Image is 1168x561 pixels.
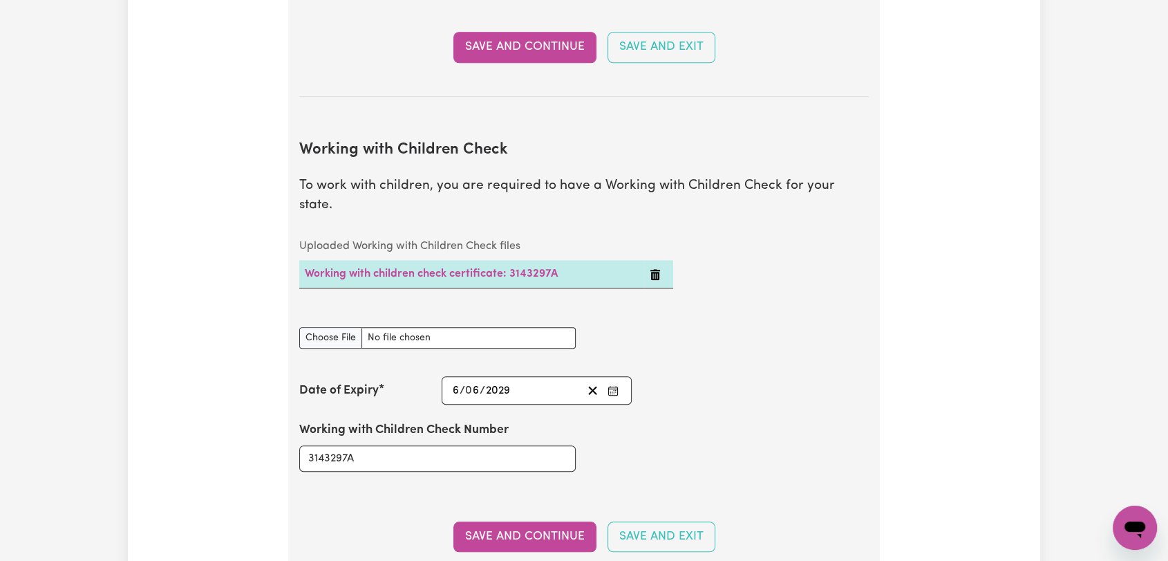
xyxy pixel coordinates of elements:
caption: Uploaded Working with Children Check files [299,232,673,260]
p: To work with children, you are required to have a Working with Children Check for your state. [299,176,869,217]
button: Save and Exit [607,32,715,62]
input: -- [452,381,460,400]
button: Clear date [582,381,603,400]
a: Working with children check certificate: 3143297A [305,268,558,279]
button: Save and Continue [453,32,596,62]
label: Date of Expiry [299,382,379,400]
label: Working with Children Check Number [299,421,509,439]
span: / [460,385,465,397]
button: Enter the Date of Expiry of your Working with Children Check [603,381,623,400]
span: 0 [465,385,472,396]
button: Save and Exit [607,522,715,552]
span: / [480,385,485,397]
iframe: Button to launch messaging window [1113,506,1157,550]
h2: Working with Children Check [299,141,869,160]
button: Delete Working with children check certificate: 3143297A [650,266,661,282]
input: -- [466,381,480,400]
button: Save and Continue [453,522,596,552]
input: ---- [485,381,511,400]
